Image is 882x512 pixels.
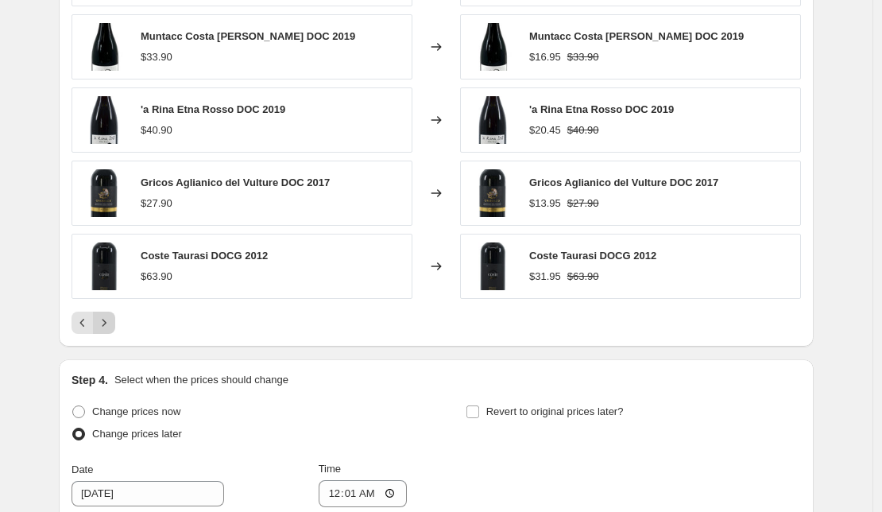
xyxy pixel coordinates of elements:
[567,49,599,65] strike: $33.90
[141,30,355,42] span: Muntacc Costa [PERSON_NAME] DOC 2019
[141,196,172,211] div: $27.90
[469,23,516,71] img: prevostura2019_80x.jpg
[80,23,128,71] img: prevostura2019_80x.jpg
[469,169,516,217] img: gricos_80x.jpg
[141,49,172,65] div: $33.90
[72,312,94,334] button: Previous
[529,176,718,188] span: Gricos Aglianico del Vulture DOC 2017
[529,49,561,65] div: $16.95
[72,464,93,475] span: Date
[319,480,408,507] input: 12:00
[114,372,288,388] p: Select when the prices should change
[80,96,128,144] img: a-rina_80x.jpg
[469,96,516,144] img: a-rina_80x.jpg
[72,372,108,388] h2: Step 4.
[486,405,624,417] span: Revert to original prices later?
[469,242,516,290] img: coste_80x.jpg
[141,269,172,285] div: $63.90
[529,196,561,211] div: $13.95
[92,428,182,440] span: Change prices later
[80,242,128,290] img: coste_80x.jpg
[80,169,128,217] img: gricos_80x.jpg
[567,196,599,211] strike: $27.90
[319,463,341,475] span: Time
[141,250,268,262] span: Coste Taurasi DOCG 2012
[72,481,224,506] input: 8/27/2025
[529,103,674,115] span: 'a Rina Etna Rosso DOC 2019
[141,122,172,138] div: $40.90
[92,405,180,417] span: Change prices now
[529,269,561,285] div: $31.95
[141,103,285,115] span: 'a Rina Etna Rosso DOC 2019
[567,122,599,138] strike: $40.90
[529,250,656,262] span: Coste Taurasi DOCG 2012
[72,312,115,334] nav: Pagination
[529,30,744,42] span: Muntacc Costa [PERSON_NAME] DOC 2019
[567,269,599,285] strike: $63.90
[529,122,561,138] div: $20.45
[141,176,330,188] span: Gricos Aglianico del Vulture DOC 2017
[93,312,115,334] button: Next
